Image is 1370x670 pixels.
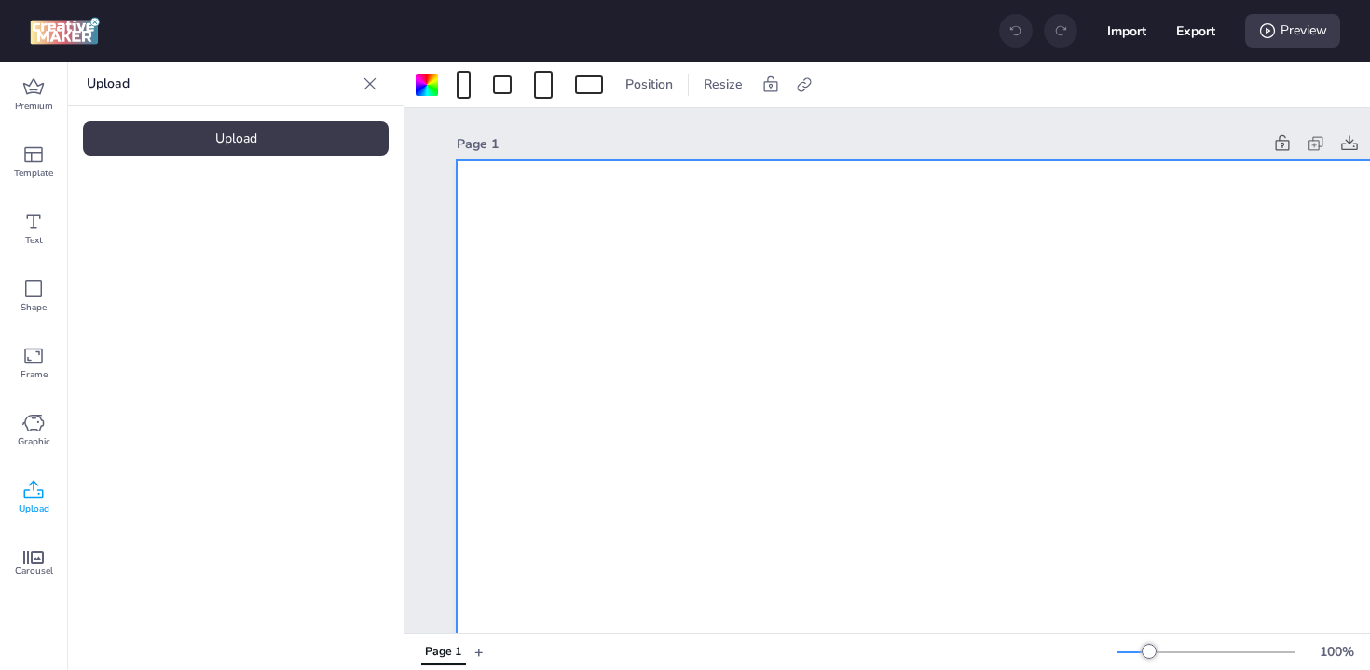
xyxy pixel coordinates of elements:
span: Text [25,233,43,248]
div: Page 1 [425,644,461,661]
p: Upload [87,62,355,106]
div: 100 % [1314,642,1359,662]
span: Shape [21,300,47,315]
span: Graphic [18,434,50,449]
img: logo Creative Maker [30,17,100,45]
button: Export [1176,11,1215,50]
span: Premium [15,99,53,114]
span: Template [14,166,53,181]
span: Position [622,75,677,94]
span: Upload [19,501,49,516]
div: Preview [1245,14,1340,48]
span: Frame [21,367,48,382]
div: Page 1 [457,134,1262,154]
div: Upload [83,121,389,156]
div: Tabs [412,636,474,668]
span: Resize [700,75,747,94]
span: Carousel [15,564,53,579]
button: + [474,636,484,668]
button: Import [1107,11,1146,50]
